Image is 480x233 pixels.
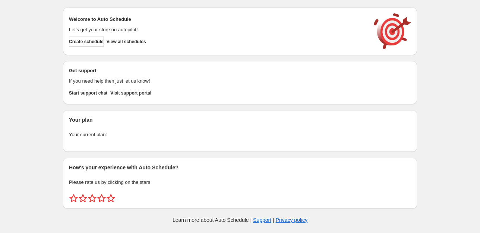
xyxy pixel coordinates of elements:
span: Start support chat [69,90,107,96]
a: Support [253,217,271,223]
button: Create schedule [69,36,104,47]
button: View all schedules [107,36,146,47]
p: If you need help then just let us know! [69,77,366,85]
span: Visit support portal [110,90,151,96]
p: Let's get your store on autopilot! [69,26,366,33]
span: View all schedules [107,39,146,45]
a: Privacy policy [276,217,308,223]
h2: Welcome to Auto Schedule [69,16,366,23]
p: Please rate us by clicking on the stars [69,179,411,186]
p: Your current plan: [69,131,411,138]
a: Start support chat [69,88,107,98]
p: Learn more about Auto Schedule | | [173,216,307,224]
h2: How's your experience with Auto Schedule? [69,164,411,171]
h2: Get support [69,67,366,74]
span: Create schedule [69,39,104,45]
a: Visit support portal [110,88,151,98]
h2: Your plan [69,116,411,124]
